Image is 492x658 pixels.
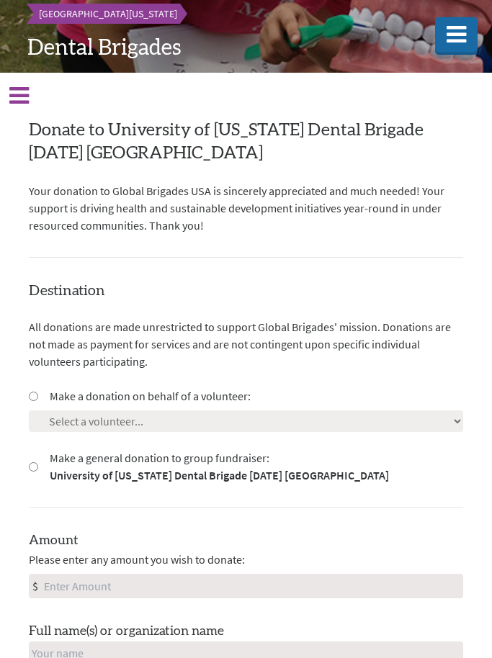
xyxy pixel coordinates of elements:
[29,319,463,371] p: All donations are made unrestricted to support Global Brigades' mission. Donations are not made a...
[27,36,465,62] h2: Dental Brigades
[50,467,389,485] strong: University of [US_STATE] Dental Brigade [DATE] [GEOGRAPHIC_DATA]
[29,120,463,166] h2: Donate to University of [US_STATE] Dental Brigade [DATE] [GEOGRAPHIC_DATA]
[41,575,462,598] input: Enter Amount
[29,281,463,302] h4: Destination
[30,575,41,598] div: $
[50,388,251,405] label: Make a donation on behalf of a volunteer:
[39,8,177,21] span: [GEOGRAPHIC_DATA][US_STATE]
[50,450,389,485] label: Make a general donation to group fundraiser:
[27,4,189,24] a: [GEOGRAPHIC_DATA][US_STATE]
[29,622,224,642] label: Full name(s) or organization name
[29,531,79,551] label: Amount
[29,183,463,235] p: Your donation to Global Brigades USA is sincerely appreciated and much needed! Your support is dr...
[29,551,245,569] span: Please enter any amount you wish to donate:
